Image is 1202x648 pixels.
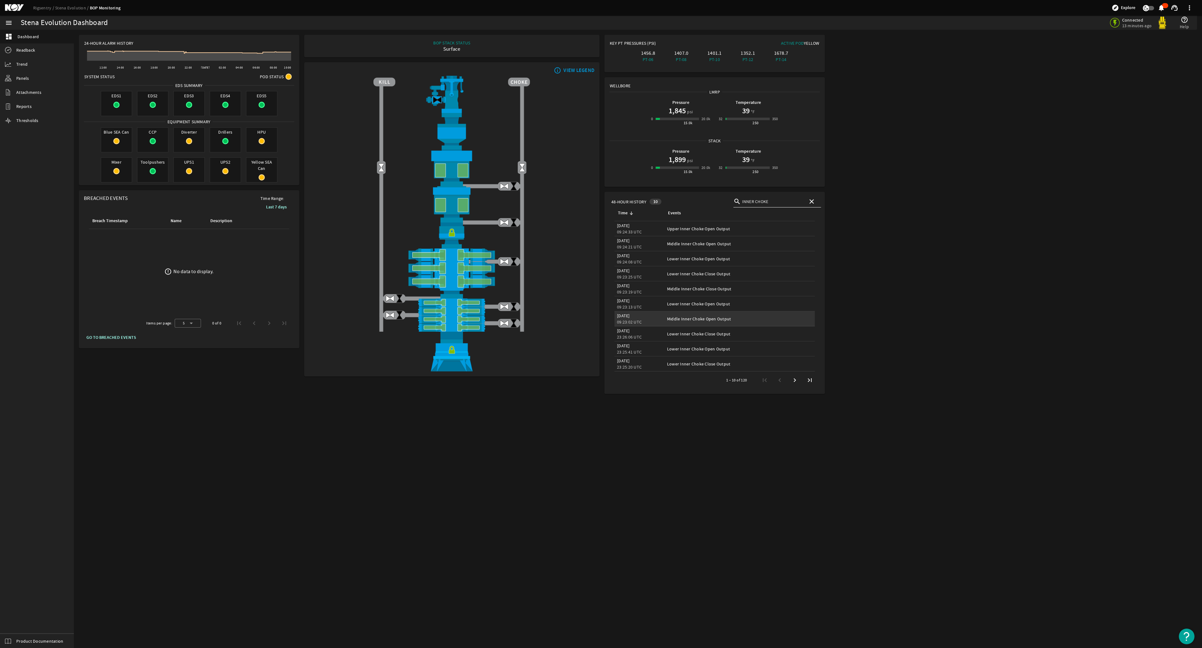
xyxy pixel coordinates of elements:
b: Pressure [672,148,689,154]
img: ValveClose.png [509,257,518,266]
img: ValveOpen.png [500,181,509,191]
legacy-datetime-component: 23:25:20 UTC [617,364,642,370]
img: ValveOpen.png [500,319,509,328]
legacy-datetime-component: [DATE] [617,313,630,319]
legacy-datetime-component: [DATE] [617,238,630,243]
span: 24-Hour Alarm History [84,40,133,46]
span: System Status [84,74,115,80]
img: ValveClose.png [509,181,518,191]
span: EDS2 [137,91,168,100]
h1: 1,899 [669,155,686,165]
h1: 39 [742,155,750,165]
span: Product Documentation [16,638,63,644]
div: 350 [772,165,778,171]
img: ValveClose.png [395,310,404,320]
legacy-datetime-component: [DATE] [617,223,630,228]
text: 18:00 [151,66,158,69]
span: °F [750,109,755,115]
div: Time [618,210,628,217]
legacy-datetime-component: [DATE] [617,358,630,364]
div: No data to display. [173,268,213,275]
div: Breach Timestamp [91,217,162,224]
legacy-datetime-component: 09:23:02 UTC [617,319,642,325]
text: [DATE] [201,66,210,69]
div: PT-12 [732,56,763,63]
div: Lower Inner Choke Close Output [667,271,812,277]
legacy-datetime-component: [DATE] [617,343,630,349]
div: 20.0k [701,165,711,171]
img: PipeRamOpen.png [373,307,530,315]
span: EDS5 [246,91,277,100]
b: Last 7 days [266,204,287,210]
a: Stena Evolution [55,5,90,11]
mat-icon: dashboard [5,33,13,40]
div: 350 [772,116,778,122]
span: UPS1 [174,158,204,166]
button: Open Resource Center [1179,629,1194,644]
img: ShearRamOpen.png [373,262,530,275]
h1: 1,845 [669,106,686,116]
span: psi [686,157,693,164]
img: ShearRamOpen.png [373,248,530,262]
div: 15.0k [684,169,693,175]
div: Lower Inner Choke Open Output [667,256,812,262]
img: FlexJoint.png [373,113,530,149]
img: RiserAdapter.png [373,76,530,113]
div: Items per page: [146,320,172,326]
div: PT-10 [699,56,730,63]
img: RiserConnectorLock.png [373,222,530,248]
div: 1352.1 [732,50,763,56]
button: Explore [1109,3,1138,13]
div: 20.0k [701,116,711,122]
img: ValveClose.png [509,218,518,227]
mat-icon: error_outline [164,268,172,275]
span: Thresholds [16,117,39,124]
text: 06:00 [253,66,260,69]
legacy-datetime-component: [DATE] [617,283,630,288]
span: Mixer [101,158,132,166]
span: Dashboard [18,33,39,40]
legacy-datetime-component: 09:23:19 UTC [617,289,642,295]
mat-icon: menu [5,19,13,27]
span: Readback [16,47,35,53]
legacy-datetime-component: [DATE] [617,268,630,273]
text: 08:00 [270,66,277,69]
b: Temperature [736,148,761,154]
span: HPU [246,128,277,136]
span: psi [686,109,693,115]
img: ValveOpen.png [500,302,509,311]
div: Surface [433,46,470,52]
img: Valve2Close.png [433,95,442,105]
div: Stena Evolution Dashboard [21,20,108,26]
div: Time [617,210,660,217]
legacy-datetime-component: [DATE] [617,298,630,304]
div: 0 of 0 [212,320,221,326]
div: PT-08 [666,56,696,63]
span: Connected [1122,17,1152,23]
span: Drillers [210,128,241,136]
span: Toolpushers [137,158,168,166]
div: Middle Inner Choke Open Output [667,241,812,247]
button: Last page [802,373,817,388]
span: EDS SUMMARY [173,82,205,89]
legacy-datetime-component: [DATE] [617,253,630,258]
span: EDS3 [174,91,204,100]
div: PT-14 [766,56,796,63]
div: 1401.1 [699,50,730,56]
img: PipeRamOpen.png [373,323,530,332]
div: Description [210,217,232,224]
legacy-datetime-component: 23:26:06 UTC [617,334,642,340]
img: ValveOpen.png [500,257,509,266]
span: 48-Hour History [611,199,646,205]
div: 0 [651,116,653,122]
span: Blue SEA Can [101,128,132,136]
i: search [733,198,741,205]
span: Active Pod [781,40,804,46]
div: 1407.0 [666,50,696,56]
span: Time Range: [255,195,289,202]
div: Lower Inner Choke Open Output [667,301,812,307]
div: Events [668,210,681,217]
legacy-datetime-component: 09:23:25 UTC [617,274,642,280]
img: PipeRamOpen.png [373,315,530,324]
img: ValveOpen.png [500,218,509,227]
